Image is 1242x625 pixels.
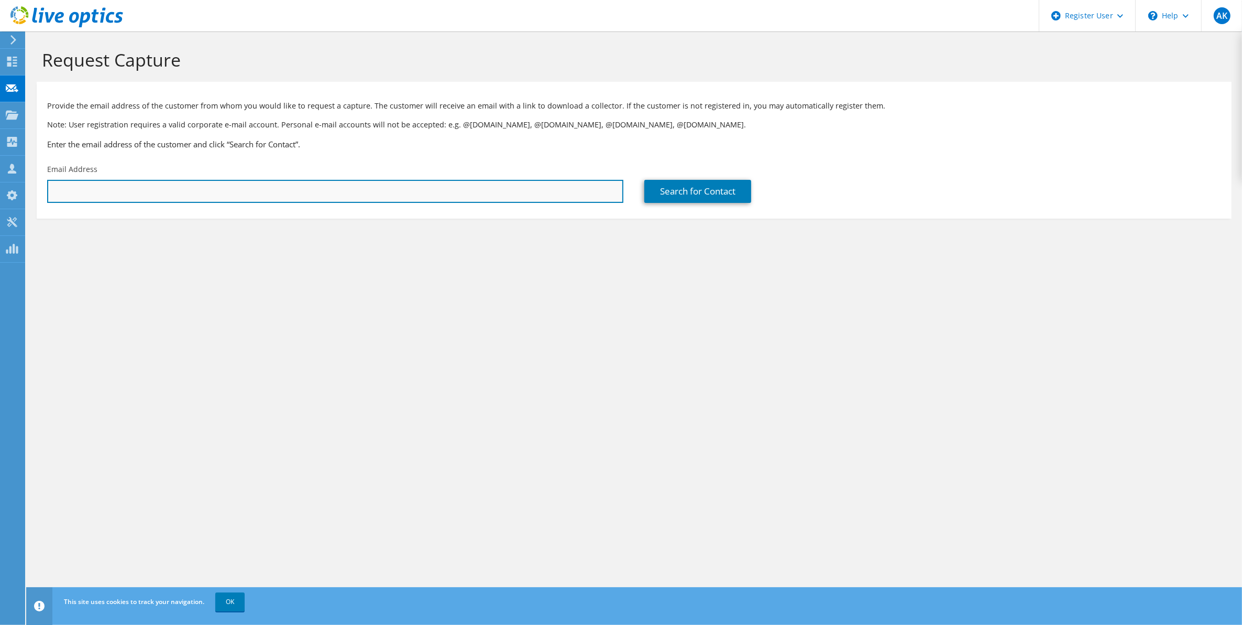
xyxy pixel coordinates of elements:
label: Email Address [47,164,97,175]
a: OK [215,592,245,611]
h3: Enter the email address of the customer and click “Search for Contact”. [47,138,1221,150]
span: AK [1214,7,1230,24]
svg: \n [1148,11,1158,20]
h1: Request Capture [42,49,1221,71]
p: Note: User registration requires a valid corporate e-mail account. Personal e-mail accounts will ... [47,119,1221,131]
p: Provide the email address of the customer from whom you would like to request a capture. The cust... [47,100,1221,112]
a: Search for Contact [644,180,751,203]
span: This site uses cookies to track your navigation. [64,597,204,606]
